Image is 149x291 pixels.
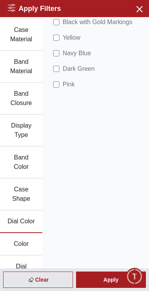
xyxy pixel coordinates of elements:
[62,64,95,74] span: Dark Green
[3,272,73,288] div: Clear
[53,66,59,72] input: Dark Green
[53,50,59,56] input: Navy Blue
[53,81,59,88] input: Pink
[53,35,59,41] input: Yellow
[62,18,132,27] span: Black with Gold Markings
[62,80,74,89] span: Pink
[53,19,59,25] input: Black with Gold Markings
[62,33,80,42] span: Yellow
[62,49,91,58] span: Navy Blue
[76,272,146,288] div: Apply
[126,268,143,285] div: Chat Widget
[8,3,61,14] h2: Apply Filters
